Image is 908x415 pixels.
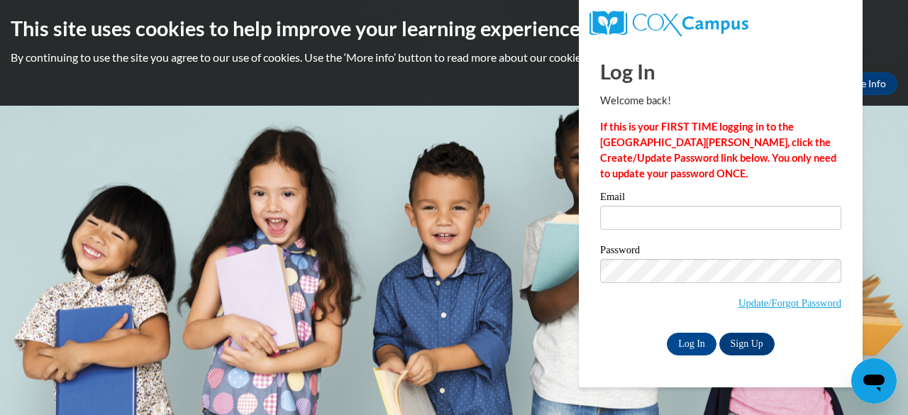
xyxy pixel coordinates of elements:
[600,121,836,179] strong: If this is your FIRST TIME logging in to the [GEOGRAPHIC_DATA][PERSON_NAME], click the Create/Upd...
[600,93,841,109] p: Welcome back!
[589,11,748,36] img: COX Campus
[851,358,897,404] iframe: Button to launch messaging window
[11,50,897,65] p: By continuing to use the site you agree to our use of cookies. Use the ‘More info’ button to read...
[600,57,841,86] h1: Log In
[11,14,897,43] h2: This site uses cookies to help improve your learning experience.
[667,333,716,355] input: Log In
[831,72,897,95] a: More Info
[600,192,841,206] label: Email
[738,297,841,309] a: Update/Forgot Password
[600,245,841,259] label: Password
[719,333,775,355] a: Sign Up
